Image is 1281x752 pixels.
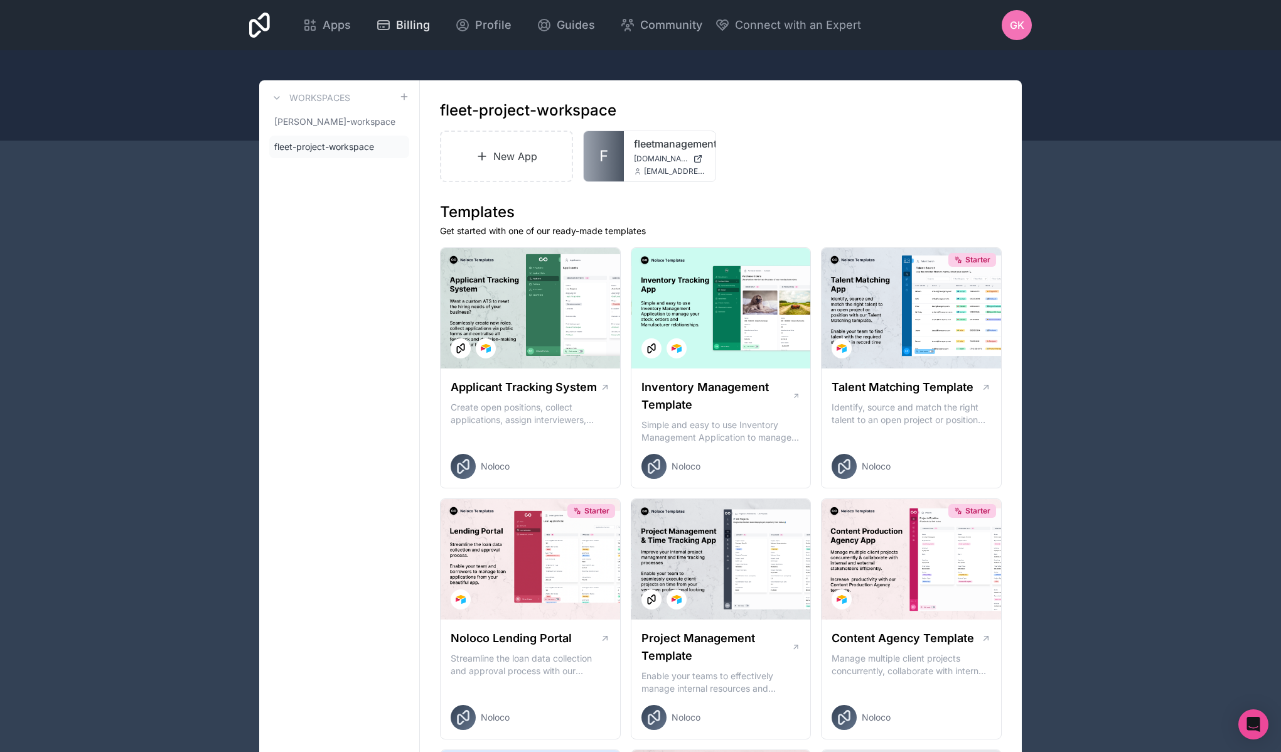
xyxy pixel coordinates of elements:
span: Noloco [481,460,510,473]
a: Guides [527,11,605,39]
span: Noloco [862,460,891,473]
span: Noloco [672,460,700,473]
img: Airtable Logo [456,594,466,604]
a: Community [610,11,712,39]
a: Apps [292,11,361,39]
a: Profile [445,11,522,39]
p: Create open positions, collect applications, assign interviewers, centralise candidate feedback a... [451,401,610,426]
span: GK [1010,18,1024,33]
p: Get started with one of our ready-made templates [440,225,1002,237]
span: Billing [396,16,430,34]
h1: Applicant Tracking System [451,379,597,396]
p: Manage multiple client projects concurrently, collaborate with internal and external stakeholders... [832,652,991,677]
img: Airtable Logo [672,343,682,353]
span: Starter [584,506,609,516]
p: Simple and easy to use Inventory Management Application to manage your stock, orders and Manufact... [641,419,801,444]
span: Community [640,16,702,34]
img: Airtable Logo [672,594,682,604]
a: F [584,131,624,181]
img: Airtable Logo [481,343,491,353]
h1: Project Management Template [641,630,791,665]
a: Workspaces [269,90,350,105]
p: Enable your teams to effectively manage internal resources and execute client projects on time. [641,670,801,695]
span: fleet-project-workspace [274,141,374,153]
h3: Workspaces [289,92,350,104]
span: Starter [965,506,990,516]
div: Open Intercom Messenger [1238,709,1268,739]
span: Noloco [672,711,700,724]
span: [EMAIL_ADDRESS][DOMAIN_NAME] [644,166,705,176]
h1: Talent Matching Template [832,379,973,396]
h1: Templates [440,202,1002,222]
span: Profile [475,16,512,34]
a: [PERSON_NAME]-workspace [269,110,409,133]
h1: fleet-project-workspace [440,100,616,121]
a: [DOMAIN_NAME] [634,154,705,164]
img: Airtable Logo [837,343,847,353]
span: [DOMAIN_NAME] [634,154,688,164]
h1: Noloco Lending Portal [451,630,572,647]
p: Streamline the loan data collection and approval process with our Lending Portal template. [451,652,610,677]
span: Noloco [481,711,510,724]
span: F [599,146,608,166]
a: Billing [366,11,440,39]
p: Identify, source and match the right talent to an open project or position with our Talent Matchi... [832,401,991,426]
img: Airtable Logo [837,594,847,604]
a: New App [440,131,573,182]
h1: Inventory Management Template [641,379,792,414]
span: Noloco [862,711,891,724]
span: [PERSON_NAME]-workspace [274,115,395,128]
span: Guides [557,16,595,34]
a: fleet-project-workspace [269,136,409,158]
h1: Content Agency Template [832,630,974,647]
span: Apps [323,16,351,34]
span: Starter [965,255,990,265]
a: fleetmanagementapp [634,136,705,151]
span: Connect with an Expert [735,16,861,34]
button: Connect with an Expert [715,16,861,34]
